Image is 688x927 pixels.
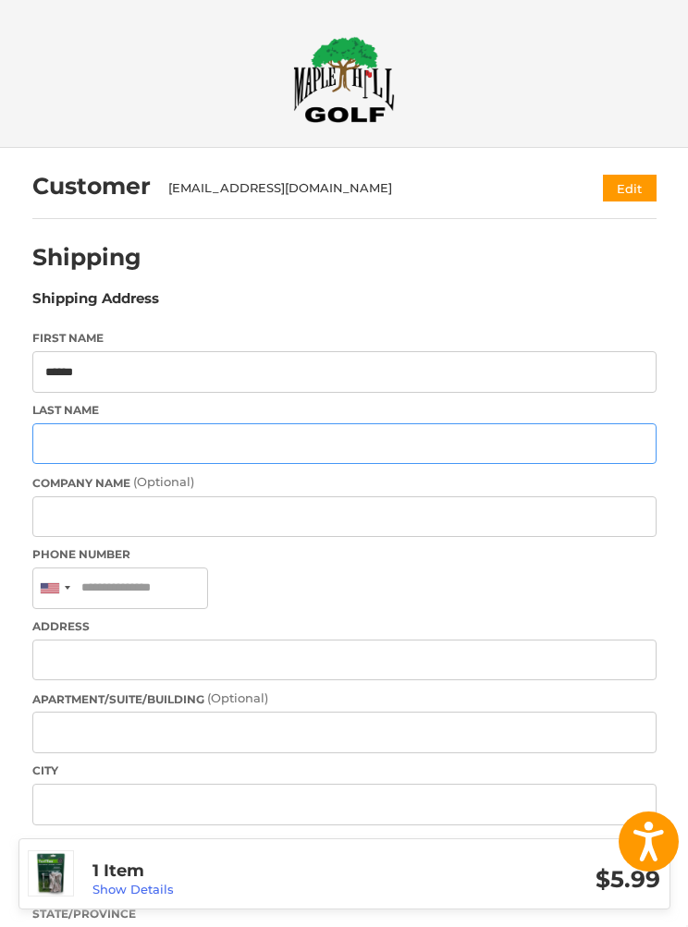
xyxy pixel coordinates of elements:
[168,179,567,198] div: [EMAIL_ADDRESS][DOMAIN_NAME]
[32,689,657,708] label: Apartment/Suite/Building
[92,860,376,882] h3: 1 Item
[293,36,395,123] img: Maple Hill Golf
[133,474,194,489] small: (Optional)
[603,175,657,201] button: Edit
[92,882,174,897] a: Show Details
[376,865,660,894] h3: $5.99
[32,762,657,779] label: City
[32,172,151,201] h2: Customer
[32,402,657,419] label: Last Name
[33,568,76,608] div: United States: +1
[32,473,657,492] label: Company Name
[32,835,657,851] label: Country
[207,690,268,705] small: (Optional)
[29,851,73,896] img: Zero Friction Turf Tee Air Launch 3" 30 Tee Pack
[32,330,657,347] label: First Name
[32,546,657,563] label: Phone Number
[32,243,141,272] h2: Shipping
[32,288,159,318] legend: Shipping Address
[32,618,657,635] label: Address
[32,906,657,922] label: State/Province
